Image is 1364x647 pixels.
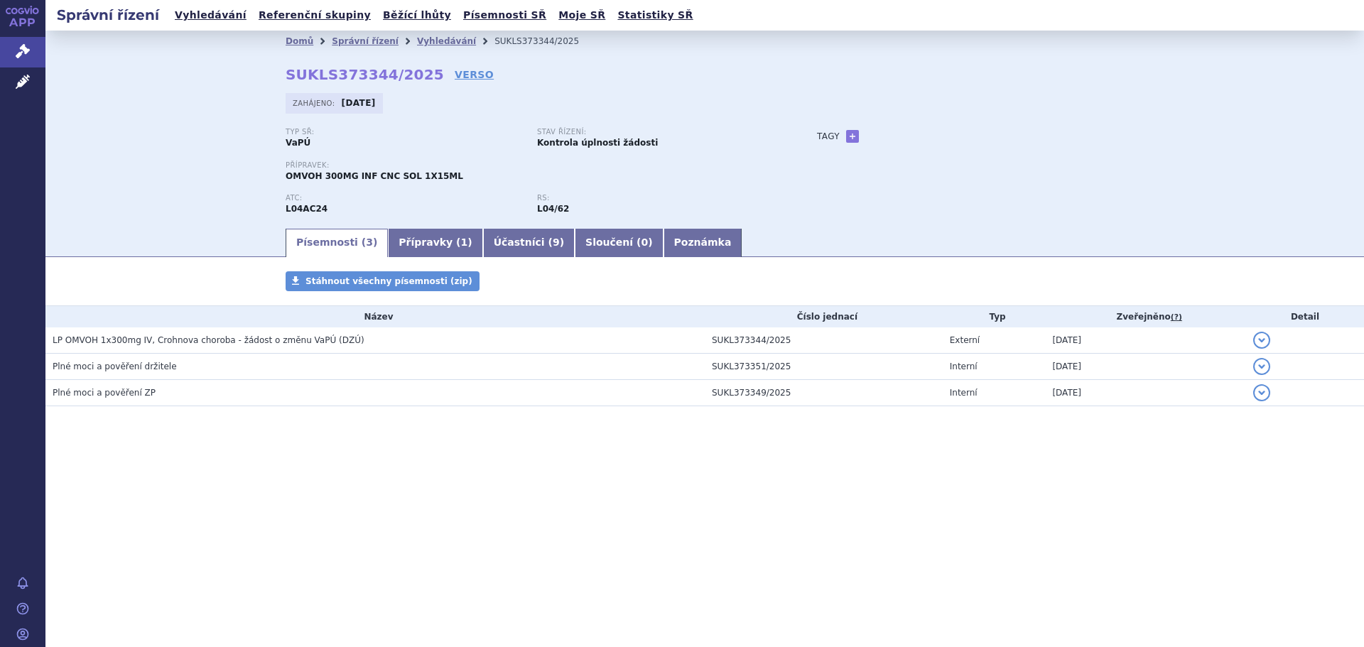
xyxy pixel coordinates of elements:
a: VERSO [455,67,494,82]
li: SUKLS373344/2025 [494,31,597,52]
a: Moje SŘ [554,6,610,25]
span: Externí [950,335,980,345]
strong: MIRIKIZUMAB [286,204,328,214]
span: Stáhnout všechny písemnosti (zip) [305,276,472,286]
p: Typ SŘ: [286,128,523,136]
abbr: (?) [1171,312,1182,322]
button: detail [1253,332,1270,349]
a: Statistiky SŘ [613,6,697,25]
th: Název [45,306,705,327]
button: detail [1253,358,1270,375]
th: Zveřejněno [1045,306,1246,327]
p: Přípravek: [286,161,789,170]
span: 3 [366,236,373,248]
strong: [DATE] [342,98,376,108]
button: detail [1253,384,1270,401]
p: Stav řízení: [537,128,774,136]
span: 1 [461,236,468,248]
h2: Správní řízení [45,5,170,25]
a: Správní řízení [332,36,399,46]
strong: mirikizumab [537,204,569,214]
td: [DATE] [1045,327,1246,354]
a: Poznámka [664,229,742,257]
span: Zahájeno: [293,97,337,109]
span: OMVOH 300MG INF CNC SOL 1X15ML [286,171,463,181]
span: LP OMVOH 1x300mg IV, Crohnova choroba - žádost o změnu VaPÚ (DZÚ) [53,335,364,345]
span: 0 [641,236,648,248]
span: Plné moci a pověření ZP [53,388,156,398]
p: ATC: [286,194,523,202]
a: Vyhledávání [417,36,476,46]
td: [DATE] [1045,354,1246,380]
a: Vyhledávání [170,6,251,25]
a: Stáhnout všechny písemnosti (zip) [286,271,480,291]
p: RS: [537,194,774,202]
span: Interní [950,388,978,398]
a: Účastníci (9) [483,229,575,257]
a: Domů [286,36,313,46]
th: Detail [1246,306,1364,327]
span: 9 [553,236,560,248]
a: Sloučení (0) [575,229,663,257]
h3: Tagy [817,128,840,145]
strong: VaPÚ [286,138,310,148]
strong: SUKLS373344/2025 [286,66,444,83]
span: Plné moci a pověření držitele [53,361,177,371]
th: Číslo jednací [705,306,943,327]
a: + [846,130,859,143]
a: Přípravky (1) [388,229,482,257]
strong: Kontrola úplnosti žádosti [537,138,658,148]
td: SUKL373351/2025 [705,354,943,380]
td: SUKL373349/2025 [705,380,943,406]
a: Referenční skupiny [254,6,375,25]
td: [DATE] [1045,380,1246,406]
th: Typ [943,306,1046,327]
span: Interní [950,361,978,371]
a: Písemnosti SŘ [459,6,551,25]
td: SUKL373344/2025 [705,327,943,354]
a: Písemnosti (3) [286,229,388,257]
a: Běžící lhůty [379,6,455,25]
